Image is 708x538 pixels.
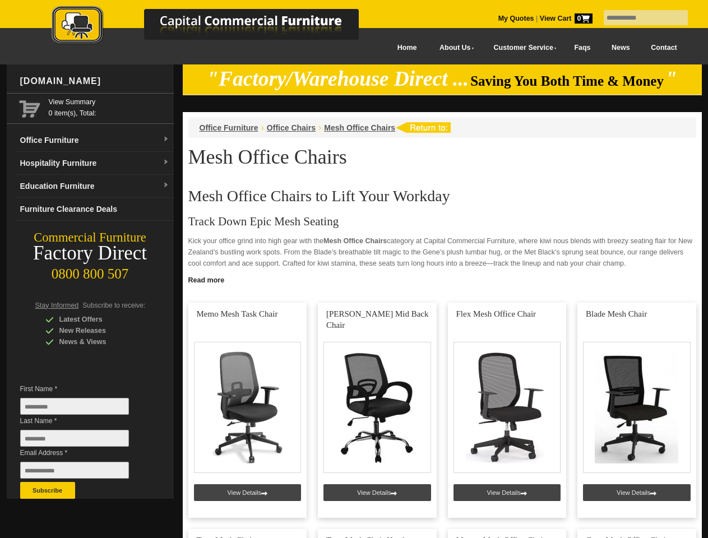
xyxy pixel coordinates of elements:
em: " [665,67,677,90]
a: Mesh Office Chairs [324,123,395,132]
h2: Mesh Office Chairs to Lift Your Workday [188,188,696,205]
div: Latest Offers [45,314,152,325]
img: Capital Commercial Furniture Logo [21,6,413,47]
a: Capital Commercial Furniture Logo [21,6,413,50]
div: Factory Direct [7,245,174,261]
a: Customer Service [481,35,563,61]
div: Commercial Furniture [7,230,174,245]
input: First Name * [20,398,129,415]
a: View Summary [49,96,169,108]
span: First Name * [20,383,146,395]
span: Saving You Both Time & Money [470,73,664,89]
a: Furniture Clearance Deals [16,198,174,221]
li: › [261,122,264,133]
p: Kick your office grind into high gear with the category at Capital Commercial Furniture, where ki... [188,235,696,269]
img: dropdown [163,136,169,143]
input: Email Address * [20,462,129,479]
img: dropdown [163,182,169,189]
a: View Cart0 [538,15,592,22]
a: About Us [427,35,481,61]
span: 0 [575,13,593,24]
em: "Factory/Warehouse Direct ... [207,67,469,90]
h3: Track Down Epic Mesh Seating [188,216,696,227]
button: Subscribe [20,482,75,499]
span: Stay Informed [35,302,79,309]
a: Click to read more [183,272,702,286]
a: Office Furniture [200,123,258,132]
a: My Quotes [498,15,534,22]
li: › [318,122,321,133]
span: Last Name * [20,415,146,426]
div: 0800 800 507 [7,261,174,282]
span: 0 item(s), Total: [49,96,169,117]
strong: View Cart [540,15,593,22]
div: News & Views [45,336,152,347]
a: Faqs [564,35,601,61]
a: Contact [640,35,687,61]
div: [DOMAIN_NAME] [16,64,174,98]
input: Last Name * [20,430,129,447]
div: New Releases [45,325,152,336]
img: dropdown [163,159,169,166]
h1: Mesh Office Chairs [188,146,696,168]
span: Subscribe to receive: [82,302,145,309]
a: News [601,35,640,61]
a: Education Furnituredropdown [16,175,174,198]
a: Office Chairs [267,123,316,132]
a: Office Furnituredropdown [16,129,174,152]
span: Email Address * [20,447,146,458]
a: Hospitality Furnituredropdown [16,152,174,175]
strong: Mesh Office Chairs [323,237,387,245]
img: return to [395,122,451,133]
